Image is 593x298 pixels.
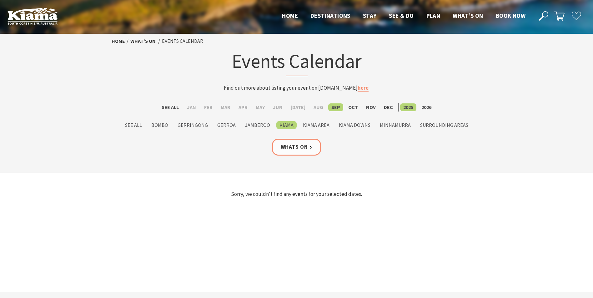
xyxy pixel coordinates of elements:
nav: Main Menu [276,11,532,21]
label: Jun [270,103,286,111]
span: What’s On [453,12,483,19]
a: Home [112,38,125,44]
label: Aug [310,103,326,111]
span: Plan [426,12,440,19]
label: See All [122,121,145,129]
label: May [253,103,268,111]
label: Apr [235,103,251,111]
label: Dec [381,103,396,111]
label: Surrounding Areas [417,121,471,129]
label: Bombo [148,121,171,129]
label: Kiama Downs [336,121,374,129]
label: Feb [201,103,216,111]
span: Home [282,12,298,19]
span: See & Do [389,12,414,19]
a: What’s On [130,38,156,44]
li: Events Calendar [162,37,203,45]
label: Sep [328,103,343,111]
label: [DATE] [288,103,309,111]
p: Find out more about listing your event on [DOMAIN_NAME] . [174,84,419,92]
label: Minnamurra [377,121,414,129]
a: Whats On [272,139,321,155]
label: Mar [218,103,234,111]
img: Kiama Logo [8,7,58,25]
label: 2026 [418,103,435,111]
span: Book now [496,12,525,19]
span: Stay [363,12,377,19]
h1: Events Calendar [174,48,419,76]
label: Kiama [276,121,297,129]
p: Sorry, we couldn't find any events for your selected dates. [112,190,482,198]
label: 2025 [400,103,416,111]
a: here [358,84,369,92]
label: Gerroa [214,121,239,129]
label: Kiama Area [300,121,333,129]
label: Jamberoo [242,121,273,129]
label: Oct [345,103,361,111]
span: Destinations [310,12,350,19]
label: Gerringong [174,121,211,129]
label: Jan [184,103,199,111]
label: See All [158,103,182,111]
label: Nov [363,103,379,111]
